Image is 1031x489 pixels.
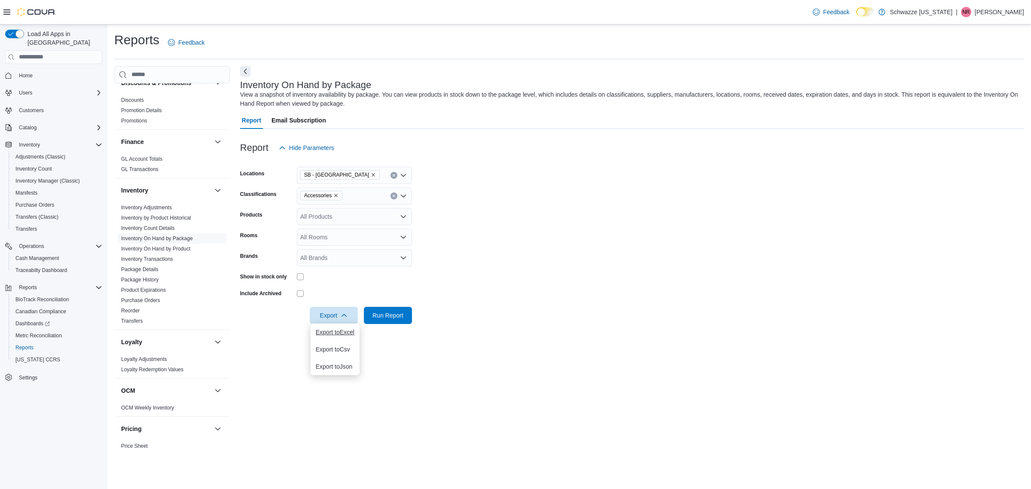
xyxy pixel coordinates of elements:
button: Users [2,87,106,99]
span: Dashboards [12,318,102,329]
span: Metrc Reconciliation [15,332,62,339]
a: Loyalty Adjustments [121,356,167,362]
a: Transfers [12,224,40,234]
label: Rooms [240,232,258,239]
a: Feedback [809,3,853,21]
img: Cova [17,8,56,16]
span: Settings [19,374,37,381]
button: OCM [121,386,211,395]
a: Feedback [165,34,208,51]
h3: Pricing [121,425,141,433]
span: Users [19,89,32,96]
a: Dashboards [9,318,106,330]
button: Finance [121,138,211,146]
button: Export [310,307,358,324]
h3: Report [240,143,268,153]
div: Discounts & Promotions [114,95,230,129]
a: Inventory On Hand by Product [121,246,190,252]
a: Reorder [121,308,140,314]
span: Inventory On Hand by Package [121,235,193,242]
a: Inventory by Product Historical [121,215,191,221]
span: Package Details [121,266,159,273]
h3: Loyalty [121,338,142,346]
button: Clear input [390,193,397,199]
button: Reports [15,282,40,293]
a: Package Details [121,266,159,272]
span: Export to Csv [316,346,354,353]
span: Loyalty Redemption Values [121,366,183,373]
button: Loyalty [213,337,223,347]
button: Customers [2,104,106,116]
a: Canadian Compliance [12,306,70,317]
span: Inventory Transactions [121,256,173,263]
span: Home [15,70,102,81]
button: Open list of options [400,254,407,261]
span: Customers [19,107,44,114]
span: Price Sheet [121,443,148,449]
span: Catalog [15,122,102,133]
label: Brands [240,253,258,260]
label: Products [240,211,262,218]
h1: Reports [114,31,159,49]
button: Remove Accessories from selection in this group [333,193,339,198]
div: Finance [114,154,230,178]
a: Reports [12,342,37,353]
a: OCM Weekly Inventory [121,405,174,411]
span: NR [962,7,970,17]
a: GL Account Totals [121,156,162,162]
nav: Complex example [5,66,102,406]
button: BioTrack Reconciliation [9,293,106,306]
span: Reports [12,342,102,353]
button: [US_STATE] CCRS [9,354,106,366]
button: Transfers (Classic) [9,211,106,223]
a: Promotions [121,118,147,124]
span: [US_STATE] CCRS [15,356,60,363]
span: Inventory On Hand by Product [121,245,190,252]
span: Home [19,72,33,79]
span: Manifests [12,188,102,198]
span: Transfers [15,226,37,232]
span: Traceabilty Dashboard [15,267,67,274]
a: Purchase Orders [12,200,58,210]
span: Customers [15,105,102,116]
span: Feedback [178,38,204,47]
span: Export [315,307,353,324]
span: Run Report [372,311,403,320]
span: Inventory [19,141,40,148]
button: Inventory [15,140,43,150]
a: GL Transactions [121,166,159,172]
a: Transfers [121,318,143,324]
span: Report [242,112,261,129]
span: Accessories [304,191,332,200]
a: Settings [15,373,41,383]
span: Transfers [121,318,143,324]
span: Cash Management [15,255,59,262]
span: Accessories [300,191,343,200]
div: Inventory [114,202,230,330]
a: Customers [15,105,47,116]
a: Loyalty Redemption Values [121,367,183,373]
p: Schwazze [US_STATE] [890,7,952,17]
button: Open list of options [400,172,407,179]
a: Cash Management [12,253,62,263]
button: Finance [213,137,223,147]
button: Hide Parameters [275,139,338,156]
span: Inventory Manager (Classic) [15,177,80,184]
span: Metrc Reconciliation [12,330,102,341]
span: Transfers [12,224,102,234]
span: Washington CCRS [12,355,102,365]
span: Catalog [19,124,37,131]
div: OCM [114,403,230,416]
span: Reports [15,282,102,293]
h3: OCM [121,386,135,395]
a: Metrc Reconciliation [12,330,65,341]
span: Operations [19,243,44,250]
button: Next [240,66,250,76]
a: Adjustments (Classic) [12,152,69,162]
button: Settings [2,371,106,383]
button: Inventory [121,186,211,195]
a: Transfers (Classic) [12,212,62,222]
button: Reports [2,281,106,293]
a: BioTrack Reconciliation [12,294,73,305]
